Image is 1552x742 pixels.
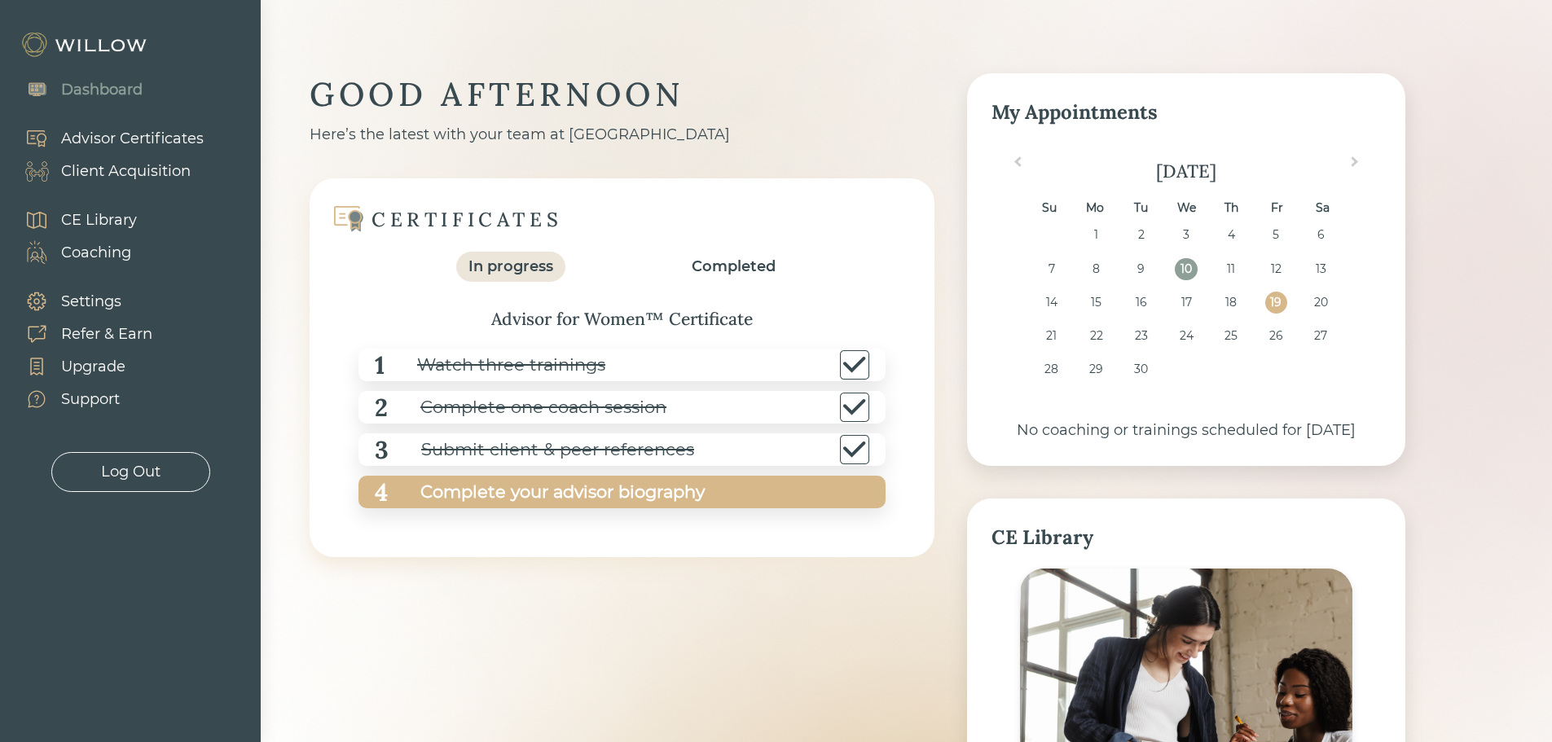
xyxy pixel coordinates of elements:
[991,98,1381,127] div: My Appointments
[375,474,388,511] div: 4
[1085,358,1107,380] div: Choose Monday, September 29th, 2025
[61,323,152,345] div: Refer & Earn
[1040,325,1062,347] div: Choose Sunday, September 21st, 2025
[1084,197,1106,219] div: Mo
[991,419,1381,441] div: No coaching or trainings scheduled for [DATE]
[1040,358,1062,380] div: Choose Sunday, September 28th, 2025
[388,474,705,511] div: Complete your advisor biography
[1085,325,1107,347] div: Choose Monday, September 22nd, 2025
[8,318,152,350] a: Refer & Earn
[1085,224,1107,246] div: Choose Monday, September 1st, 2025
[20,32,151,58] img: Willow
[1130,358,1152,380] div: Choose Tuesday, September 30th, 2025
[1085,292,1107,314] div: Choose Monday, September 15th, 2025
[1312,197,1334,219] div: Sa
[1175,224,1197,246] div: Choose Wednesday, September 3rd, 2025
[61,209,137,231] div: CE Library
[61,356,125,378] div: Upgrade
[1266,197,1288,219] div: Fr
[8,73,143,106] a: Dashboard
[1085,258,1107,280] div: Choose Monday, September 8th, 2025
[1265,224,1287,246] div: Choose Friday, September 5th, 2025
[61,128,204,150] div: Advisor Certificates
[1220,258,1242,280] div: Choose Thursday, September 11th, 2025
[1310,258,1332,280] div: Choose Saturday, September 13th, 2025
[1130,224,1152,246] div: Choose Tuesday, September 2nd, 2025
[1130,197,1152,219] div: Tu
[1130,292,1152,314] div: Choose Tuesday, September 16th, 2025
[692,256,776,278] div: Completed
[1220,325,1242,347] div: Choose Thursday, September 25th, 2025
[310,73,934,116] div: GOOD AFTERNOON
[1040,258,1062,280] div: Choose Sunday, September 7th, 2025
[61,79,143,101] div: Dashboard
[8,285,152,318] a: Settings
[1220,197,1242,219] div: Th
[1175,258,1197,280] div: Choose Wednesday, September 10th, 2025
[991,523,1381,552] div: CE Library
[375,432,389,468] div: 3
[8,350,152,383] a: Upgrade
[1175,197,1197,219] div: We
[1265,325,1287,347] div: Choose Friday, September 26th, 2025
[61,291,121,313] div: Settings
[1343,153,1370,179] button: Next Month
[1265,292,1287,314] div: Choose Friday, September 19th, 2025
[61,160,191,182] div: Client Acquisition
[389,432,694,468] div: Submit client & peer references
[101,461,160,483] div: Log Out
[375,389,388,426] div: 2
[1265,258,1287,280] div: Choose Friday, September 12th, 2025
[388,389,666,426] div: Complete one coach session
[8,122,204,155] a: Advisor Certificates
[1220,292,1242,314] div: Choose Thursday, September 18th, 2025
[1040,292,1062,314] div: Choose Sunday, September 14th, 2025
[1130,325,1152,347] div: Choose Tuesday, September 23rd, 2025
[61,389,120,411] div: Support
[996,224,1375,392] div: month 2025-09
[375,347,385,384] div: 1
[310,124,934,146] div: Here’s the latest with your team at [GEOGRAPHIC_DATA]
[372,207,562,232] div: CERTIFICATES
[1003,153,1029,179] button: Previous Month
[1310,325,1332,347] div: Choose Saturday, September 27th, 2025
[342,306,902,332] div: Advisor for Women™ Certificate
[991,158,1381,185] div: [DATE]
[1310,224,1332,246] div: Choose Saturday, September 6th, 2025
[61,242,131,264] div: Coaching
[1310,292,1332,314] div: Choose Saturday, September 20th, 2025
[1220,224,1242,246] div: Choose Thursday, September 4th, 2025
[8,155,204,187] a: Client Acquisition
[1175,325,1197,347] div: Choose Wednesday, September 24th, 2025
[468,256,553,278] div: In progress
[8,204,137,236] a: CE Library
[1039,197,1061,219] div: Su
[8,236,137,269] a: Coaching
[385,347,605,384] div: Watch three trainings
[1130,258,1152,280] div: Choose Tuesday, September 9th, 2025
[1175,292,1197,314] div: Choose Wednesday, September 17th, 2025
